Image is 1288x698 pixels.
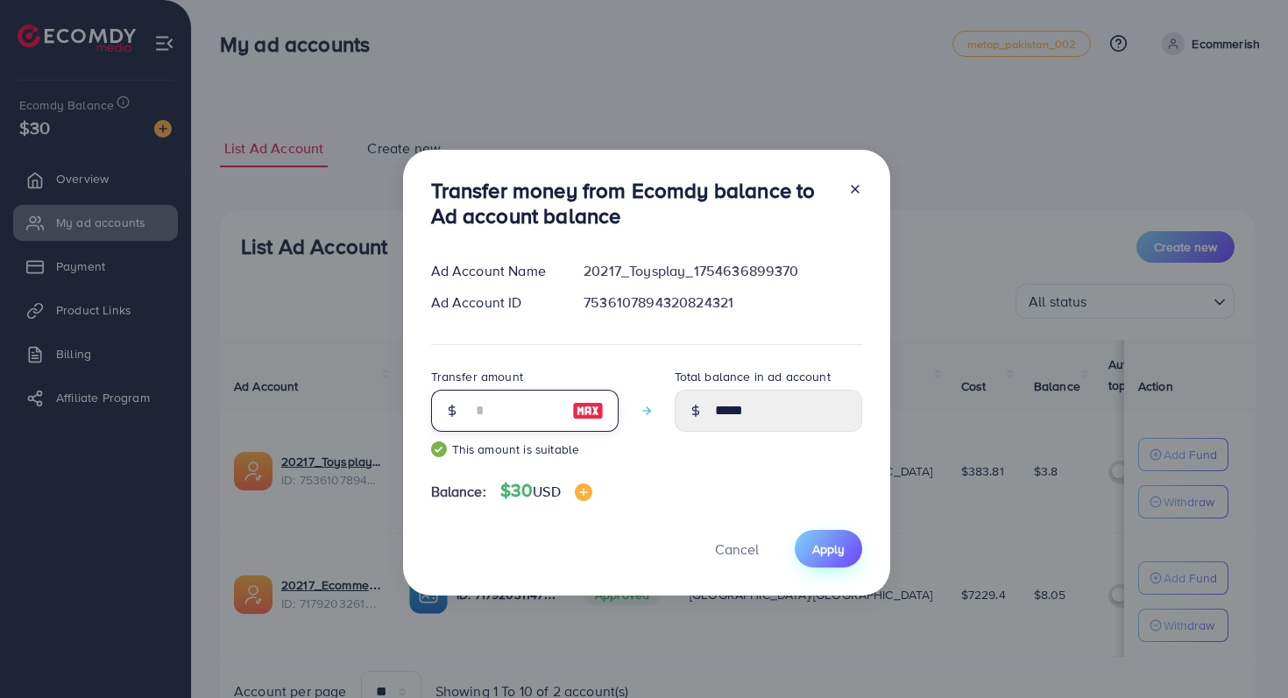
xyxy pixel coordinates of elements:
[500,480,592,502] h4: $30
[570,261,875,281] div: 20217_Toysplay_1754636899370
[570,293,875,313] div: 7536107894320824321
[417,293,570,313] div: Ad Account ID
[693,530,781,568] button: Cancel
[431,441,447,457] img: guide
[431,178,834,229] h3: Transfer money from Ecomdy balance to Ad account balance
[675,368,831,385] label: Total balance in ad account
[431,368,523,385] label: Transfer amount
[1214,619,1275,685] iframe: Chat
[572,400,604,421] img: image
[715,539,759,559] span: Cancel
[533,482,560,501] span: USD
[431,482,486,502] span: Balance:
[812,540,845,558] span: Apply
[795,530,862,568] button: Apply
[575,483,592,501] img: image
[431,441,619,458] small: This amount is suitable
[417,261,570,281] div: Ad Account Name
